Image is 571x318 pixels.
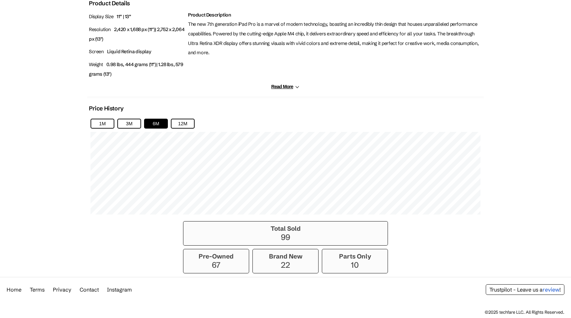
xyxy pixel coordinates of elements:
[187,260,246,270] p: 67
[171,119,195,129] button: 12M
[256,260,315,270] p: 22
[187,253,246,260] h3: Pre-Owned
[188,20,482,58] p: The new 7th generation iPad Pro is a marvel of modern technology, boasting an incredibly thin des...
[89,12,185,21] p: Display Size
[89,26,184,42] span: 2,420 x 1,688 px (11")| 2,752 x 2,064 px (13")
[80,286,99,293] a: Contact
[187,232,384,242] p: 99
[187,225,384,232] h3: Total Sold
[256,253,315,260] h3: Brand New
[485,309,564,315] div: ©2025 techfare LLC. All Rights Reserved.
[188,12,482,18] h2: Product Description
[117,119,141,129] button: 3M
[271,84,300,90] button: Read More
[7,286,21,293] a: Home
[89,61,183,77] span: 0.98 lbs, 444 grams (11")| 1.28 lbs, 579 grams (13")
[144,119,168,129] button: 6M
[89,47,185,57] p: Screen
[117,14,131,20] span: 11” | 13”
[107,286,132,293] a: Instagram
[489,286,561,293] a: Trustpilot - Leave us areview!
[325,253,384,260] h3: Parts Only
[89,105,124,112] h2: Price History
[53,286,71,293] a: Privacy
[325,260,384,270] p: 10
[107,49,151,55] span: Liquid Retina display
[89,25,185,44] p: Resolution
[543,286,559,293] span: review
[89,60,185,79] p: Weight
[30,286,45,293] a: Terms
[91,119,114,129] button: 1M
